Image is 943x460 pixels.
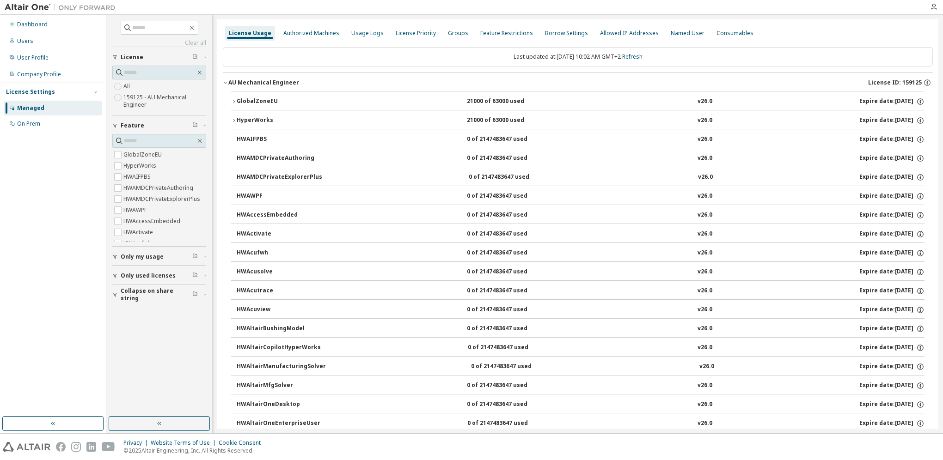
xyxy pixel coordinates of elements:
div: HWActivate [237,230,320,238]
label: HWAccessEmbedded [123,216,182,227]
div: 0 of 2147483647 used [467,230,550,238]
div: Expire date: [DATE] [859,287,925,295]
button: AU Mechanical EngineerLicense ID: 159125 [223,73,933,93]
span: Clear filter [192,54,198,61]
div: 0 of 2147483647 used [467,268,550,276]
a: Clear all [112,39,206,47]
span: Only used licenses [121,272,176,279]
button: HWAWPF0 of 2147483647 usedv26.0Expire date:[DATE] [237,186,925,206]
div: v26.0 [698,230,712,238]
img: altair_logo.svg [3,442,50,452]
span: Only my usage [121,253,164,260]
div: Expire date: [DATE] [859,381,925,390]
div: Cookie Consent [219,439,266,447]
button: HWAccessEmbedded0 of 2147483647 usedv26.0Expire date:[DATE] [237,205,925,225]
button: Only my usage [112,247,206,267]
div: Expire date: [DATE] [859,306,925,314]
span: License ID: 159125 [868,79,922,86]
button: HWAltairCopilotHyperWorks0 of 2147483647 usedv26.0Expire date:[DATE] [237,338,925,358]
div: Expire date: [DATE] [859,97,925,106]
button: HWAltairOneDesktop0 of 2147483647 usedv26.0Expire date:[DATE] [237,394,925,415]
div: Company Profile [17,71,61,78]
div: 0 of 2147483647 used [467,249,550,257]
span: Collapse on share string [121,287,192,302]
div: Expire date: [DATE] [859,419,925,428]
div: v26.0 [698,306,712,314]
div: Users [17,37,33,45]
div: 0 of 2147483647 used [467,381,550,390]
button: License [112,47,206,67]
div: User Profile [17,54,49,61]
div: v26.0 [698,268,712,276]
div: HWAMDCPrivateExplorerPlus [237,173,322,182]
div: v26.0 [698,325,712,333]
div: Usage Logs [351,30,384,37]
div: v26.0 [698,381,712,390]
div: Expire date: [DATE] [859,135,925,144]
div: GlobalZoneEU [237,97,320,106]
label: HWActivate [123,227,155,238]
div: HWAltairManufacturingSolver [237,363,326,371]
div: 21000 of 63000 used [467,116,550,125]
div: HWAWPF [237,192,320,200]
div: On Prem [17,120,40,127]
button: HWAltairOneEnterpriseUser0 of 2147483647 usedv26.0Expire date:[DATE] [237,413,925,434]
div: Expire date: [DATE] [859,211,925,219]
button: GlobalZoneEU21000 of 63000 usedv26.0Expire date:[DATE] [231,91,925,112]
a: Refresh [622,53,643,61]
div: 0 of 2147483647 used [467,325,550,333]
button: HWAcutrace0 of 2147483647 usedv26.0Expire date:[DATE] [237,281,925,301]
div: HWAIFPBS [237,135,320,144]
div: Privacy [123,439,151,447]
div: Expire date: [DATE] [859,363,925,371]
div: v26.0 [698,419,712,428]
div: AU Mechanical Engineer [228,79,299,86]
div: 0 of 2147483647 used [468,344,551,352]
img: Altair One [5,3,120,12]
div: Groups [448,30,468,37]
div: Expire date: [DATE] [859,344,925,352]
div: Consumables [716,30,753,37]
button: HWAltairMfgSolver0 of 2147483647 usedv26.0Expire date:[DATE] [237,375,925,396]
div: 0 of 2147483647 used [467,287,550,295]
div: Expire date: [DATE] [859,154,925,163]
div: v26.0 [698,97,712,106]
label: HWAWPF [123,205,149,216]
div: License Usage [229,30,271,37]
div: Expire date: [DATE] [859,173,925,182]
label: HWAcufwh [123,238,153,249]
div: Named User [671,30,704,37]
div: HyperWorks [237,116,320,125]
div: v26.0 [698,116,712,125]
label: All [123,81,132,92]
div: v26.0 [698,400,712,409]
div: HWAltairBushingModel [237,325,320,333]
button: HWActivate0 of 2147483647 usedv26.0Expire date:[DATE] [237,224,925,244]
label: GlobalZoneEU [123,149,164,160]
div: HWAccessEmbedded [237,211,320,219]
div: Managed [17,104,44,112]
div: HWAcuview [237,306,320,314]
div: 0 of 2147483647 used [469,173,552,182]
div: 0 of 2147483647 used [467,400,550,409]
button: HyperWorks21000 of 63000 usedv26.0Expire date:[DATE] [231,110,925,131]
div: 0 of 2147483647 used [467,154,550,163]
div: v26.0 [699,363,714,371]
button: Feature [112,115,206,136]
div: 21000 of 63000 used [467,97,550,106]
div: HWAcufwh [237,249,320,257]
div: 0 of 2147483647 used [471,363,554,371]
div: HWAltairMfgSolver [237,381,320,390]
div: Expire date: [DATE] [859,249,925,257]
div: Allowed IP Addresses [600,30,659,37]
div: 0 of 2147483647 used [467,192,550,200]
button: HWAIFPBS0 of 2147483647 usedv26.0Expire date:[DATE] [237,129,925,150]
div: HWAltairCopilotHyperWorks [237,344,321,352]
div: v26.0 [698,173,713,182]
span: License [121,54,143,61]
label: HyperWorks [123,160,158,171]
div: HWAMDCPrivateAuthoring [237,154,320,163]
div: v26.0 [698,154,712,163]
button: Only used licenses [112,266,206,286]
span: Clear filter [192,272,198,279]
